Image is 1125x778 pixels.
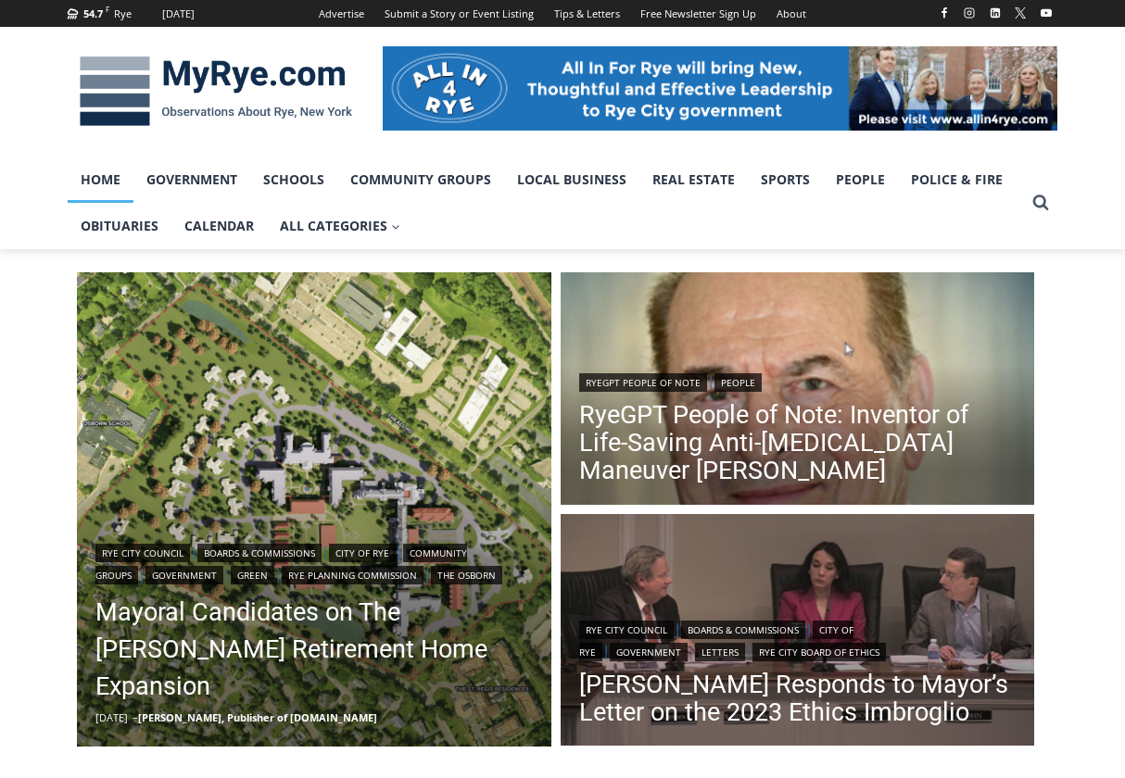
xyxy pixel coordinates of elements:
[748,157,823,203] a: Sports
[337,157,504,203] a: Community Groups
[280,216,400,236] span: All Categories
[68,157,133,203] a: Home
[1009,2,1031,24] a: X
[579,671,1017,726] a: [PERSON_NAME] Responds to Mayor’s Letter on the 2023 Ethics Imbroglio
[504,157,639,203] a: Local Business
[579,373,707,392] a: RyeGPT People of Note
[898,157,1016,203] a: Police & Fire
[95,594,533,705] a: Mayoral Candidates on The [PERSON_NAME] Retirement Home Expansion
[933,2,955,24] a: Facebook
[282,566,423,584] a: Rye Planning Commission
[561,514,1035,751] img: (PHOTO: Councilmembers Bill Henderson, Julie Souza and Mayor Josh Cohn during the City Council me...
[77,272,551,747] a: Read More Mayoral Candidates on The Osborn Retirement Home Expansion
[145,566,223,584] a: Government
[714,373,762,392] a: People
[106,4,109,14] span: F
[681,621,805,639] a: Boards & Commissions
[329,544,396,562] a: City of Rye
[83,6,103,20] span: 54.7
[138,710,377,724] a: [PERSON_NAME], Publisher of [DOMAIN_NAME]
[579,621,674,639] a: Rye City Council
[250,157,337,203] a: Schools
[383,46,1057,130] img: All in for Rye
[695,643,745,661] a: Letters
[984,2,1006,24] a: Linkedin
[610,643,688,661] a: Government
[68,203,171,249] a: Obituaries
[133,710,138,724] span: –
[68,44,364,140] img: MyRye.com
[639,157,748,203] a: Real Estate
[579,617,1017,661] div: | | | | |
[68,157,1024,250] nav: Primary Navigation
[95,544,190,562] a: Rye City Council
[95,710,128,724] time: [DATE]
[823,157,898,203] a: People
[561,514,1035,751] a: Read More Henderson Responds to Mayor’s Letter on the 2023 Ethics Imbroglio
[133,157,250,203] a: Government
[171,203,267,249] a: Calendar
[958,2,980,24] a: Instagram
[77,272,551,747] img: (PHOTO: Illustrative plan of The Osborn's proposed site plan from the July 10, 2025 planning comm...
[752,643,886,661] a: Rye City Board of Ethics
[579,370,1017,392] div: |
[162,6,195,22] div: [DATE]
[197,544,322,562] a: Boards & Commissions
[431,566,502,584] a: The Osborn
[114,6,132,22] div: Rye
[1024,186,1057,220] button: View Search Form
[1035,2,1057,24] a: YouTube
[579,401,1017,484] a: RyeGPT People of Note: Inventor of Life-Saving Anti-[MEDICAL_DATA] Maneuver [PERSON_NAME]
[231,566,274,584] a: Green
[561,272,1035,509] a: Read More RyeGPT People of Note: Inventor of Life-Saving Anti-Choking Maneuver Dr. Henry Heimlich
[267,203,413,249] a: All Categories
[95,540,533,584] div: | | | | | | |
[561,272,1035,509] img: (PHOTO: Inventor of Life-Saving Anti-Choking Maneuver Dr. Henry Heimlich. Source: Henry J. Heimli...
